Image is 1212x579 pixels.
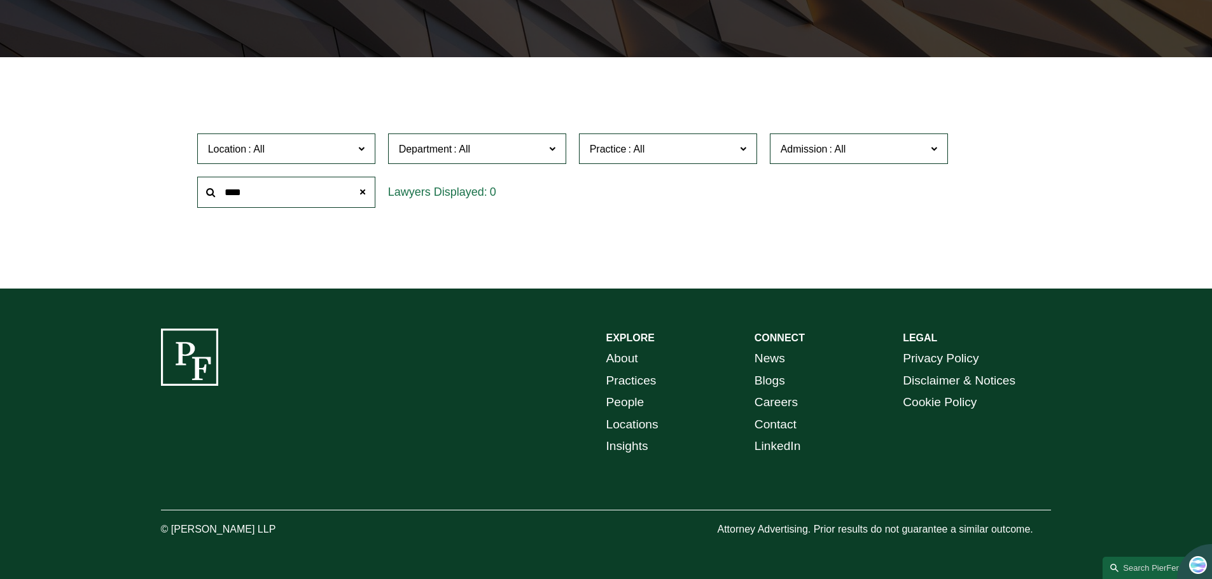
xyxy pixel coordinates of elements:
a: Practices [606,370,657,392]
span: Location [208,144,247,154]
strong: CONNECT [755,332,805,343]
a: Locations [606,414,658,436]
a: Cookie Policy [903,392,977,414]
span: Admission [781,144,828,154]
a: About [606,348,638,370]
strong: LEGAL [903,332,937,343]
strong: EXPLORE [606,332,655,343]
a: Insights [606,435,648,458]
a: Blogs [755,370,785,392]
a: News [755,348,785,370]
span: 0 [490,186,496,198]
a: Privacy Policy [903,348,979,370]
a: Disclaimer & Notices [903,370,1015,392]
a: LinkedIn [755,435,801,458]
p: © [PERSON_NAME] LLP [161,521,347,539]
a: Careers [755,392,798,414]
span: Practice [590,144,627,154]
a: Contact [755,414,797,436]
a: People [606,392,644,414]
p: Attorney Advertising. Prior results do not guarantee a similar outcome. [717,521,1051,539]
a: Search this site [1103,557,1192,579]
span: Department [399,144,452,154]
